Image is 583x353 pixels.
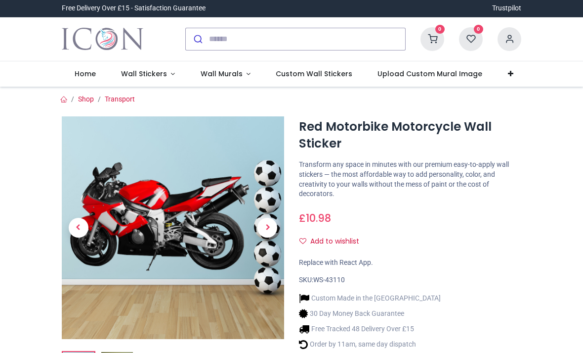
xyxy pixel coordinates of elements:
[62,25,143,53] img: Icon Wall Stickers
[276,69,352,79] span: Custom Wall Stickers
[121,69,167,79] span: Wall Stickers
[299,211,331,225] span: £
[299,324,441,334] li: Free Tracked 48 Delivery Over £15
[435,25,445,34] sup: 0
[299,233,368,250] button: Add to wishlistAdd to wishlist
[299,339,441,350] li: Order by 11am, same day dispatch
[474,25,483,34] sup: 0
[299,308,441,319] li: 30 Day Money Back Guarantee
[186,28,209,50] button: Submit
[299,258,521,268] div: Replace with React App.
[62,116,284,339] img: Red Motorbike Motorcycle Wall Sticker
[299,118,521,152] h1: Red Motorbike Motorcycle Wall Sticker
[420,34,444,42] a: 0
[108,61,188,87] a: Wall Stickers
[299,238,306,245] i: Add to wishlist
[188,61,263,87] a: Wall Murals
[201,69,243,79] span: Wall Murals
[78,95,94,103] a: Shop
[105,95,135,103] a: Transport
[299,275,521,285] div: SKU:
[257,218,277,238] span: Next
[299,293,441,303] li: Custom Made in the [GEOGRAPHIC_DATA]
[62,150,95,305] a: Previous
[62,3,206,13] div: Free Delivery Over £15 - Satisfaction Guarantee
[492,3,521,13] a: Trustpilot
[377,69,482,79] span: Upload Custom Mural Image
[306,211,331,225] span: 10.98
[75,69,96,79] span: Home
[62,25,143,53] a: Logo of Icon Wall Stickers
[299,160,521,199] p: Transform any space in minutes with our premium easy-to-apply wall stickers — the most affordable...
[459,34,483,42] a: 0
[313,276,345,284] span: WS-43110
[251,150,285,305] a: Next
[69,218,88,238] span: Previous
